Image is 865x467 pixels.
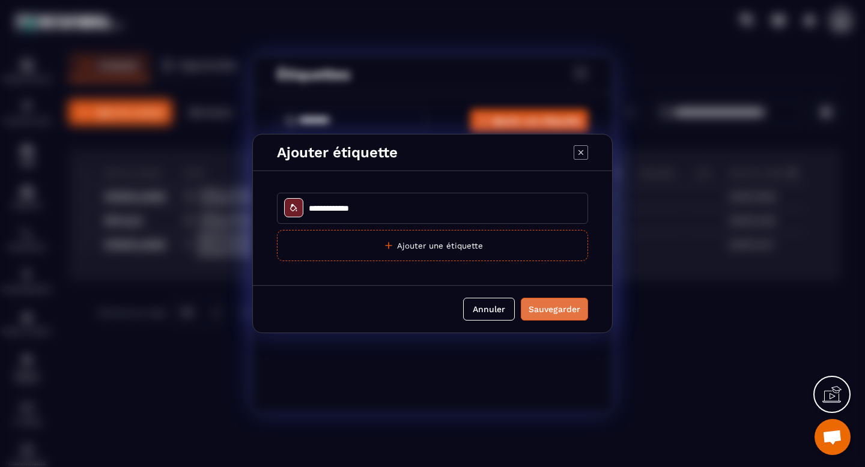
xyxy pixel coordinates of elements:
[521,298,588,321] button: Sauvegarder
[463,298,515,321] button: Annuler
[529,303,580,315] div: Sauvegarder
[277,144,398,161] p: Ajouter étiquette
[815,419,851,455] a: Ouvrir le chat
[277,230,588,261] button: Ajouter une étiquette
